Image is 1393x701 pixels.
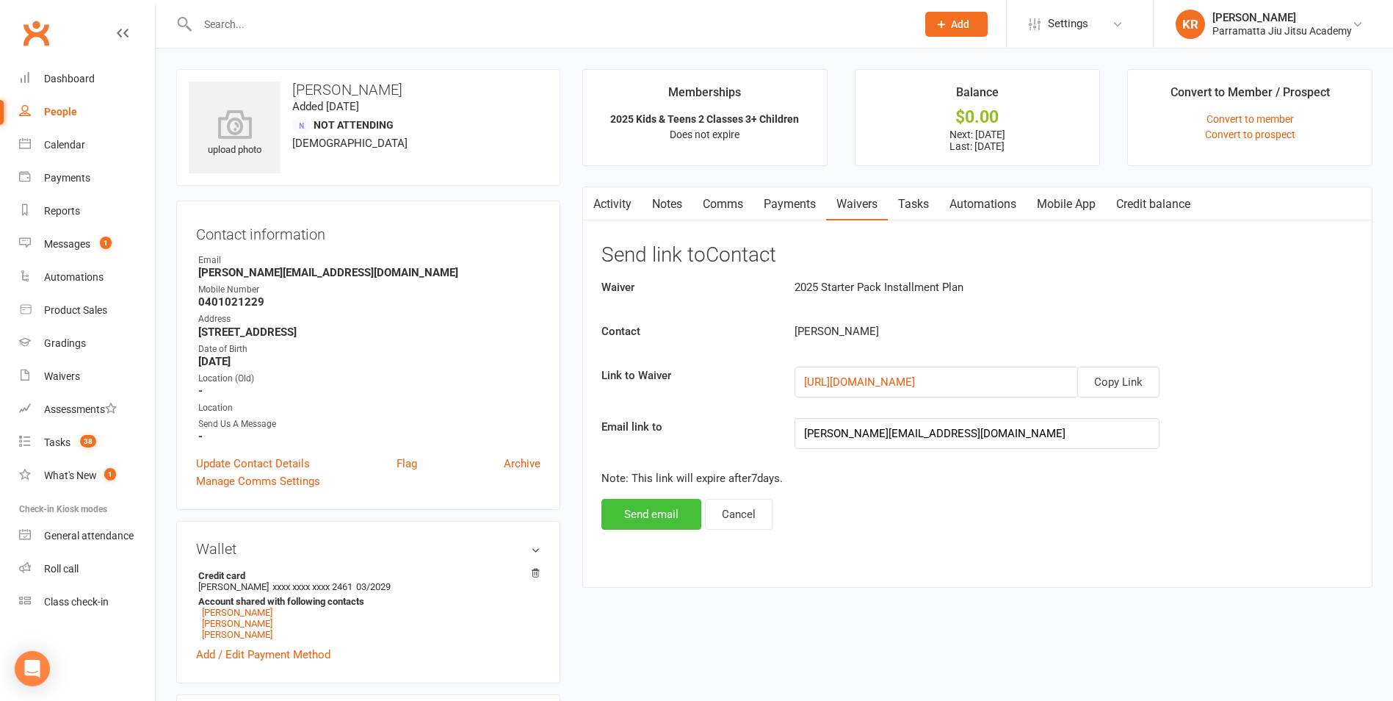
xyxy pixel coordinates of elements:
[202,618,272,629] a: [PERSON_NAME]
[583,187,642,221] a: Activity
[19,360,155,393] a: Waivers
[19,96,155,129] a: People
[753,187,826,221] a: Payments
[590,323,784,340] label: Contact
[18,15,54,51] a: Clubworx
[19,553,155,586] a: Roll call
[1176,10,1205,39] div: KR
[925,12,988,37] button: Add
[196,220,540,242] h3: Contact information
[668,83,741,109] div: Memberships
[198,417,540,431] div: Send Us A Message
[19,327,155,360] a: Gradings
[888,187,939,221] a: Tasks
[956,83,999,109] div: Balance
[198,266,540,279] strong: [PERSON_NAME][EMAIL_ADDRESS][DOMAIN_NAME]
[44,73,95,85] div: Dashboard
[1077,367,1159,398] button: Copy Link
[198,372,540,386] div: Location (Old)
[44,139,85,151] div: Calendar
[590,278,784,296] label: Waiver
[826,187,888,221] a: Waivers
[19,520,155,553] a: General attendance kiosk mode
[1171,83,1330,109] div: Convert to Member / Prospect
[196,472,320,490] a: Manage Comms Settings
[44,304,107,316] div: Product Sales
[44,470,97,481] div: What's New
[19,586,155,619] a: Class kiosk mode
[272,581,352,592] span: xxxx xxxx xxxx 2461
[590,418,784,436] label: Email link to
[1212,24,1352,37] div: Parramatta Jiu Jitsu Academy
[196,646,330,664] a: Add / Edit Payment Method
[19,426,155,459] a: Tasks 38
[196,568,540,642] li: [PERSON_NAME]
[504,455,540,472] a: Archive
[1205,129,1295,140] a: Convert to prospect
[951,18,969,30] span: Add
[356,581,391,592] span: 03/2029
[19,459,155,492] a: What's New1
[44,370,80,382] div: Waivers
[610,113,799,125] strong: 2025 Kids & Teens 2 Classes 3+ Children
[314,119,394,131] span: Not Attending
[44,106,77,118] div: People
[804,375,915,389] a: [URL][DOMAIN_NAME]
[15,651,50,686] div: Open Intercom Messenger
[19,162,155,195] a: Payments
[19,62,155,96] a: Dashboard
[198,430,540,443] strong: -
[198,401,540,415] div: Location
[189,109,281,158] div: upload photo
[1106,187,1201,221] a: Credit balance
[642,187,692,221] a: Notes
[869,109,1086,125] div: $0.00
[198,596,533,607] strong: Account shared with following contacts
[104,468,116,481] span: 1
[590,367,784,384] label: Link to Waiver
[19,393,155,426] a: Assessments
[44,205,80,217] div: Reports
[80,435,96,447] span: 38
[44,596,109,608] div: Class check-in
[198,312,540,326] div: Address
[869,129,1086,152] p: Next: [DATE] Last: [DATE]
[1206,113,1294,125] a: Convert to member
[198,326,540,339] strong: [STREET_ADDRESS]
[44,238,90,250] div: Messages
[100,237,112,249] span: 1
[939,187,1027,221] a: Automations
[198,342,540,356] div: Date of Birth
[784,278,1235,296] div: 2025 Starter Pack Installment Plan
[202,607,272,618] a: [PERSON_NAME]
[292,100,359,113] time: Added [DATE]
[193,14,906,35] input: Search...
[397,455,417,472] a: Flag
[198,295,540,309] strong: 0401021229
[601,470,1353,487] p: Note: This link will expire after 7 days.
[198,283,540,297] div: Mobile Number
[1048,7,1088,40] span: Settings
[601,499,701,530] button: Send email
[198,254,540,267] div: Email
[189,82,548,98] h3: [PERSON_NAME]
[44,403,117,415] div: Assessments
[19,129,155,162] a: Calendar
[202,629,272,640] a: [PERSON_NAME]
[44,563,79,575] div: Roll call
[784,323,1235,340] div: [PERSON_NAME]
[44,530,134,542] div: General attendance
[196,455,310,472] a: Update Contact Details
[44,337,86,349] div: Gradings
[1027,187,1106,221] a: Mobile App
[19,294,155,327] a: Product Sales
[44,172,90,184] div: Payments
[198,355,540,368] strong: [DATE]
[198,570,533,581] strong: Credit card
[198,384,540,398] strong: -
[292,137,408,150] span: [DEMOGRAPHIC_DATA]
[19,195,155,228] a: Reports
[601,244,1353,267] h3: Send link to Contact
[44,436,70,448] div: Tasks
[1212,11,1352,24] div: [PERSON_NAME]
